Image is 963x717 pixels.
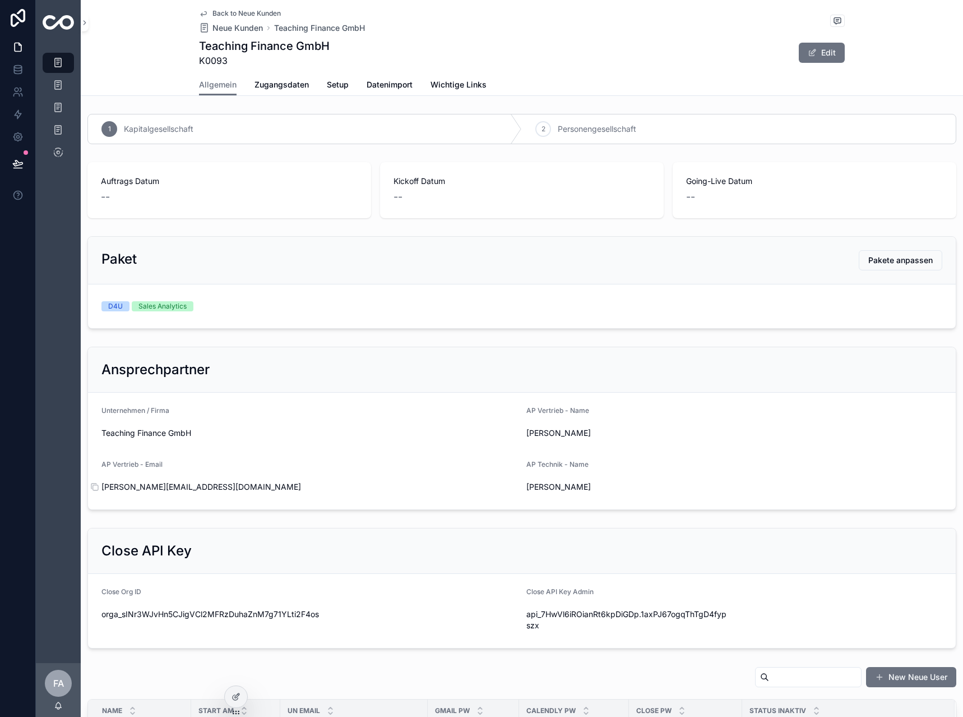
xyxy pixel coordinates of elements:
[101,406,169,415] span: Unternehmen / Firma
[526,460,589,468] span: AP Technik - Name
[327,79,349,90] span: Setup
[686,176,943,187] span: Going-Live Datum
[43,15,74,30] img: App logo
[435,706,470,715] span: Gmail Pw
[526,406,589,415] span: AP Vertrieb - Name
[526,587,594,596] span: Close API Key Admin
[102,706,122,715] span: Name
[199,75,237,96] a: Allgemein
[686,189,695,205] span: --
[526,609,730,631] span: api_7HwVl6iROianRt6kpDiGDp.1axPJ67ogqThTgD4fypszx
[526,481,730,493] span: [PERSON_NAME]
[274,22,365,34] a: Teaching Finance GmbH
[212,9,281,18] span: Back to Neue Kunden
[101,250,137,268] h2: Paket
[799,43,845,63] button: Edit
[636,706,672,715] span: Close Pw
[558,123,636,135] span: Personengesellschaft
[199,79,237,90] span: Allgemein
[868,255,933,266] span: Pakete anpassen
[108,301,123,311] div: D4U
[866,667,956,687] button: New Neue User
[101,428,517,439] span: Teaching Finance GmbH
[101,587,141,596] span: Close Org ID
[199,54,330,67] span: K0093
[526,706,576,715] span: Calendly Pw
[124,123,193,135] span: Kapitalgesellschaft
[430,75,487,97] a: Wichtige Links
[108,125,111,134] span: 1
[430,79,487,90] span: Wichtige Links
[101,609,517,620] span: orga_sINr3WJvHn5CJigVCl2MFRzDuhaZnM7g71YLti2F4os
[541,125,545,134] span: 2
[101,176,358,187] span: Auftrags Datum
[327,75,349,97] a: Setup
[199,9,281,18] a: Back to Neue Kunden
[36,45,81,177] div: scrollable content
[101,481,517,493] span: [PERSON_NAME][EMAIL_ADDRESS][DOMAIN_NAME]
[254,79,309,90] span: Zugangsdaten
[101,460,163,468] span: AP Vertrieb - Email
[199,38,330,54] h1: Teaching Finance GmbH
[138,301,187,311] div: Sales Analytics
[367,75,413,97] a: Datenimport
[101,542,192,560] h2: Close API Key
[749,706,806,715] span: Status Inaktiv
[393,176,650,187] span: Kickoff Datum
[53,677,64,690] span: FA
[101,189,110,205] span: --
[101,361,210,379] h2: Ansprechpartner
[199,22,263,34] a: Neue Kunden
[288,706,320,715] span: UN Email
[198,706,234,715] span: Start am
[526,428,730,439] span: [PERSON_NAME]
[254,75,309,97] a: Zugangsdaten
[367,79,413,90] span: Datenimport
[859,250,942,270] button: Pakete anpassen
[212,22,263,34] span: Neue Kunden
[393,189,402,205] span: --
